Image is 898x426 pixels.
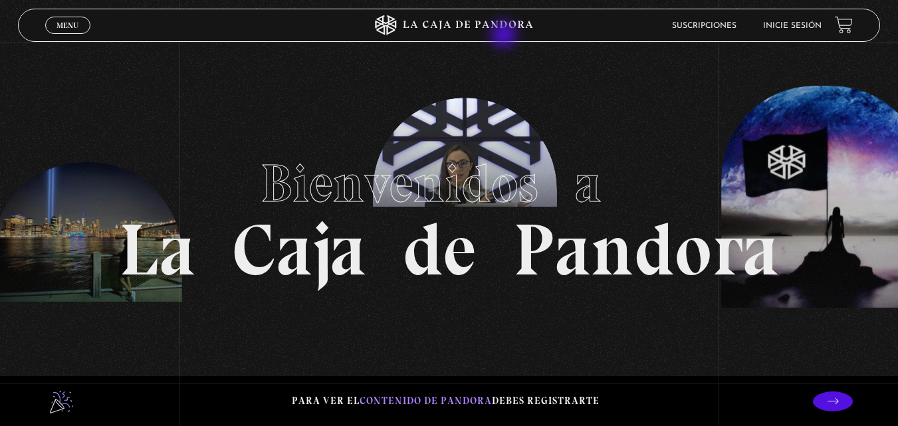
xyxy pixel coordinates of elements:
h1: La Caja de Pandora [119,140,779,286]
p: Para ver el debes registrarte [292,392,600,410]
a: Inicie sesión [763,22,822,30]
a: View your shopping cart [835,16,853,34]
a: Suscripciones [672,22,736,30]
span: Menu [56,21,78,29]
span: Bienvenidos a [261,152,638,215]
span: contenido de Pandora [360,395,492,407]
span: Cerrar [52,33,83,42]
